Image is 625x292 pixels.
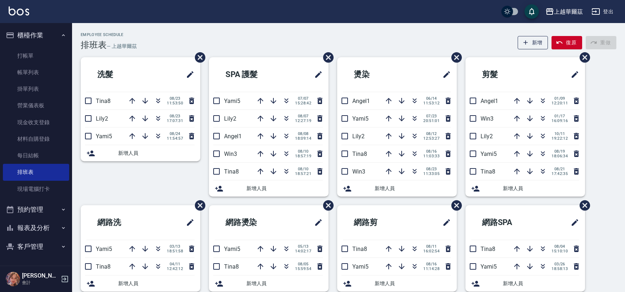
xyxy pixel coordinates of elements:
[481,168,495,175] span: Tina8
[481,98,498,104] span: Angel1
[446,47,463,68] span: 刪除班表
[295,167,311,171] span: 08/10
[295,118,311,123] span: 12:27:19
[524,4,539,19] button: save
[446,195,463,216] span: 刪除班表
[96,133,112,140] span: Yami5
[9,6,29,15] img: Logo
[554,7,583,16] div: 上越華爾茲
[552,131,568,136] span: 10/11
[352,133,365,140] span: Lily2
[6,272,20,286] img: Person
[167,136,183,141] span: 11:54:57
[481,133,493,140] span: Lily2
[481,115,494,122] span: Win3
[3,64,69,81] a: 帳單列表
[295,244,311,249] span: 05/13
[167,131,183,136] span: 08/24
[295,149,311,154] span: 08/10
[352,115,369,122] span: Yami5
[189,195,206,216] span: 刪除班表
[107,42,137,50] h6: — 上越華爾茲
[543,4,586,19] button: 上越華爾茲
[552,36,582,49] button: 復原
[295,154,311,158] span: 18:57:19
[352,98,370,104] span: Angel1
[566,214,579,231] span: 修改班表的標題
[552,96,568,101] span: 01/09
[182,214,195,231] span: 修改班表的標題
[423,114,439,118] span: 07/23
[295,114,311,118] span: 08/07
[182,66,195,83] span: 修改班表的標題
[167,262,183,266] span: 04/11
[295,101,311,105] span: 15:28:42
[81,32,137,37] h2: Employee Schedule
[22,272,59,279] h5: [PERSON_NAME]
[3,97,69,114] a: 營業儀表板
[352,263,369,270] span: Yami5
[438,66,451,83] span: 修改班表的標題
[295,96,311,101] span: 07/07
[589,5,616,18] button: 登出
[352,168,365,175] span: Win3
[318,47,335,68] span: 刪除班表
[224,98,240,104] span: Yami5
[310,66,323,83] span: 修改班表的標題
[3,219,69,237] button: 報表及分析
[423,118,439,123] span: 20:51:01
[81,40,107,50] h3: 排班表
[465,275,585,292] div: 新增人員
[471,210,545,235] h2: 網路SPA
[81,145,200,161] div: 新增人員
[118,280,195,287] span: 新增人員
[167,118,183,123] span: 17:07:31
[518,36,548,49] button: 新增
[423,154,439,158] span: 11:03:33
[3,237,69,256] button: 客戶管理
[423,96,439,101] span: 06/14
[86,210,157,235] h2: 網路洗
[96,263,111,270] span: Tina8
[224,263,239,270] span: Tina8
[574,47,591,68] span: 刪除班表
[423,101,439,105] span: 11:53:12
[343,210,413,235] h2: 網路剪
[471,62,537,87] h2: 剪髮
[118,149,195,157] span: 新增人員
[375,185,451,192] span: 新增人員
[423,249,439,253] span: 16:02:54
[295,136,311,141] span: 18:09:14
[167,96,183,101] span: 08/23
[465,180,585,197] div: 新增人員
[352,151,367,157] span: Tina8
[209,275,329,292] div: 新增人員
[295,262,311,266] span: 08/05
[552,266,568,271] span: 18:58:13
[310,214,323,231] span: 修改班表的標題
[167,249,183,253] span: 18:51:58
[3,48,69,64] a: 打帳單
[96,115,108,122] span: Lily2
[295,171,311,176] span: 18:57:21
[552,136,568,141] span: 19:22:12
[552,249,568,253] span: 15:10:10
[3,131,69,147] a: 材料自購登錄
[167,101,183,105] span: 11:53:50
[503,280,579,287] span: 新增人員
[423,244,439,249] span: 08/11
[224,168,239,175] span: Tina8
[423,149,439,154] span: 08/16
[318,195,335,216] span: 刪除班表
[209,180,329,197] div: 新增人員
[3,147,69,164] a: 每日結帳
[3,81,69,97] a: 掛單列表
[552,149,568,154] span: 08/19
[3,26,69,45] button: 櫃檯作業
[352,246,367,252] span: Tina8
[552,118,568,123] span: 16:09:16
[423,266,439,271] span: 11:14:28
[552,114,568,118] span: 01/17
[574,195,591,216] span: 刪除班表
[3,181,69,197] a: 現場電腦打卡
